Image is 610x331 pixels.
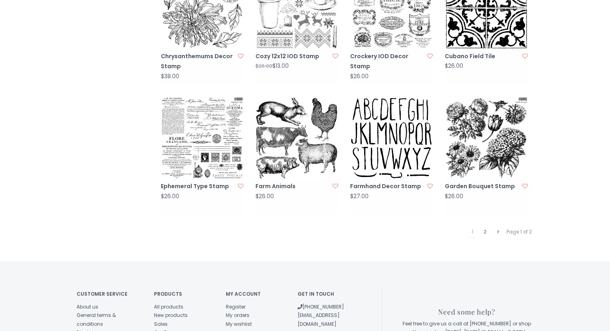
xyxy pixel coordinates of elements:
[255,181,330,191] a: Farm Animals
[226,303,245,310] a: Register
[505,227,534,237] div: Page 1 of 2
[154,312,188,319] a: New products
[226,312,249,319] a: My orders
[350,97,433,179] img: Farmhand Decor Stamp
[427,182,433,190] a: Add to wishlist
[154,291,214,296] h4: Products
[482,227,488,237] a: 2
[400,308,534,316] h3: Need some help?
[445,51,519,61] a: Cubano Field Tile
[226,321,252,327] a: My wishlist
[298,303,344,310] a: [PHONE_NUMBER]
[298,291,357,296] h4: Get in touch
[298,312,340,327] a: [EMAIL_ADDRESS][DOMAIN_NAME]
[77,291,142,296] h4: Customer service
[255,63,272,69] span: $26.00
[255,193,274,199] div: $26.00
[495,227,501,237] a: Next page
[161,97,243,179] img: Ephemeral Type Stamp
[350,181,425,191] a: Farmhand Decor Stamp
[238,52,243,60] a: Add to wishlist
[445,63,463,69] div: $26.00
[350,73,369,79] div: $26.00
[238,182,243,190] a: Add to wishlist
[350,193,369,199] div: $27.00
[427,52,433,60] a: Add to wishlist
[445,193,463,199] div: $26.00
[332,182,338,190] a: Add to wishlist
[161,73,179,79] div: $38.00
[161,51,235,71] a: Chrysanthemums Decor Stamp
[77,312,116,327] a: General terms & conditions
[470,227,475,238] a: 1
[445,97,527,179] img: Garden Bouquet Stamp
[77,303,98,310] a: About us
[522,52,528,60] a: Add to wishlist
[445,181,519,191] a: Garden Bouquet Stamp
[226,291,286,296] h4: My account
[161,181,235,191] a: Ephemeral Type Stamp
[255,63,289,69] div: $13.00
[154,321,168,327] a: Sales
[332,52,338,60] a: Add to wishlist
[255,51,330,61] a: Cozy 12x12 IOD Stamp
[350,51,425,71] a: Crockery IOD Decor Stamp
[255,97,338,179] img: Iron Orchid Designs Farm Animals
[161,193,179,199] div: $26.00
[154,303,183,310] a: All products
[522,182,528,190] a: Add to wishlist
